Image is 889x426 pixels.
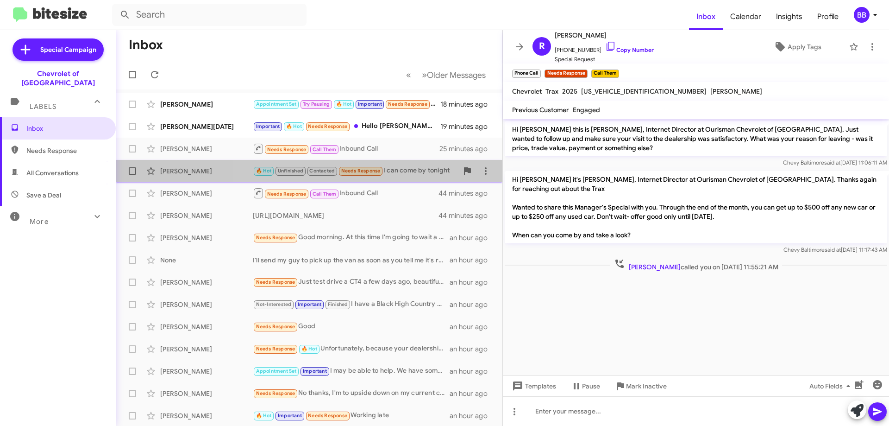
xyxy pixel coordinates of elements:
[256,235,295,241] span: Needs Response
[160,300,253,309] div: [PERSON_NAME]
[160,255,253,265] div: None
[253,366,450,376] div: I may be able to help. We have some low priced SUV's. I see the last time you were here you were ...
[505,171,887,243] p: Hi [PERSON_NAME] it's [PERSON_NAME], Internet Director at Ourisman Chevrolet of [GEOGRAPHIC_DATA]...
[160,233,253,242] div: [PERSON_NAME]
[313,146,337,153] span: Call Them
[313,191,337,197] span: Call Them
[253,299,450,310] div: I have a Black High Country without a sunroof I can do 59K with.
[278,413,302,419] span: Important
[267,146,307,153] span: Needs Response
[160,322,253,331] div: [PERSON_NAME]
[607,378,674,394] button: Mark Inactive
[253,321,450,332] div: Good
[256,346,295,352] span: Needs Response
[278,168,303,174] span: Unfinished
[505,121,887,156] p: Hi [PERSON_NAME] this is [PERSON_NAME], Internet Director at Ourisman Chevrolet of [GEOGRAPHIC_DA...
[160,411,253,420] div: [PERSON_NAME]
[112,4,307,26] input: Search
[256,301,292,307] span: Not-Interested
[440,122,495,131] div: 19 minutes ago
[286,123,302,129] span: 🔥 Hot
[427,70,486,80] span: Older Messages
[336,101,352,107] span: 🔥 Hot
[26,146,105,155] span: Needs Response
[308,123,347,129] span: Needs Response
[610,258,782,272] span: called you on [DATE] 11:55:21 AM
[129,38,163,52] h1: Inbox
[809,378,854,394] span: Auto Fields
[450,344,495,354] div: an hour ago
[750,38,845,55] button: Apply Tags
[810,3,846,30] a: Profile
[450,367,495,376] div: an hour ago
[26,191,61,200] span: Save a Deal
[256,413,272,419] span: 🔥 Hot
[783,159,887,166] span: Chevy Baltimore [DATE] 11:06:11 AM
[854,7,870,23] div: BB
[256,368,297,374] span: Appointment Set
[846,7,879,23] button: BB
[555,55,654,64] span: Special Request
[160,344,253,354] div: [PERSON_NAME]
[545,87,558,95] span: Trax
[30,102,56,111] span: Labels
[160,144,253,153] div: [PERSON_NAME]
[555,30,654,41] span: [PERSON_NAME]
[591,70,619,78] small: Call Them
[512,106,569,114] span: Previous Customer
[253,410,450,421] div: Working late
[450,255,495,265] div: an hour ago
[439,211,495,220] div: 44 minutes ago
[253,187,439,199] div: Inbound Call
[160,166,253,176] div: [PERSON_NAME]
[13,38,104,61] a: Special Campaign
[253,232,450,243] div: Good morning. At this time I'm going to wait a bit. I'm looking to see where the interest rates w...
[802,378,861,394] button: Auto Fields
[253,121,440,132] div: Hello [PERSON_NAME], please give me an out the door price and I may be able to get there [DATE] m...
[40,45,96,54] span: Special Campaign
[439,144,495,153] div: 25 minutes ago
[562,87,577,95] span: 2025
[160,189,253,198] div: [PERSON_NAME]
[253,255,450,265] div: I'll send my guy to pick up the van as soon as you tell me it's ready to go
[160,122,253,131] div: [PERSON_NAME][DATE]
[160,367,253,376] div: [PERSON_NAME]
[723,3,769,30] a: Calendar
[30,217,49,226] span: More
[450,233,495,242] div: an hour ago
[253,99,440,109] div: Is it possible that i can trade my 2018 Hyundai Santa Fe I've had it for a month
[788,38,821,55] span: Apply Tags
[769,3,810,30] a: Insights
[256,123,280,129] span: Important
[563,378,607,394] button: Pause
[629,263,681,271] span: [PERSON_NAME]
[450,322,495,331] div: an hour ago
[256,168,272,174] span: 🔥 Hot
[341,168,381,174] span: Needs Response
[256,101,297,107] span: Appointment Set
[510,378,556,394] span: Templates
[581,87,707,95] span: [US_VEHICLE_IDENTIFICATION_NUMBER]
[689,3,723,30] a: Inbox
[450,411,495,420] div: an hour ago
[308,413,347,419] span: Needs Response
[303,368,327,374] span: Important
[512,87,542,95] span: Chevrolet
[626,378,667,394] span: Mark Inactive
[450,278,495,287] div: an hour ago
[253,388,450,399] div: No thanks, I'm to upside down on my current car.
[573,106,600,114] span: Engaged
[555,41,654,55] span: [PHONE_NUMBER]
[825,246,841,253] span: said at
[253,343,450,354] div: Unfortunately, because your dealership is approximately an hour away, and other family obligation...
[388,101,427,107] span: Needs Response
[160,278,253,287] div: [PERSON_NAME]
[512,70,541,78] small: Phone Call
[422,69,427,81] span: »
[26,124,105,133] span: Inbox
[253,143,439,154] div: Inbound Call
[406,69,411,81] span: «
